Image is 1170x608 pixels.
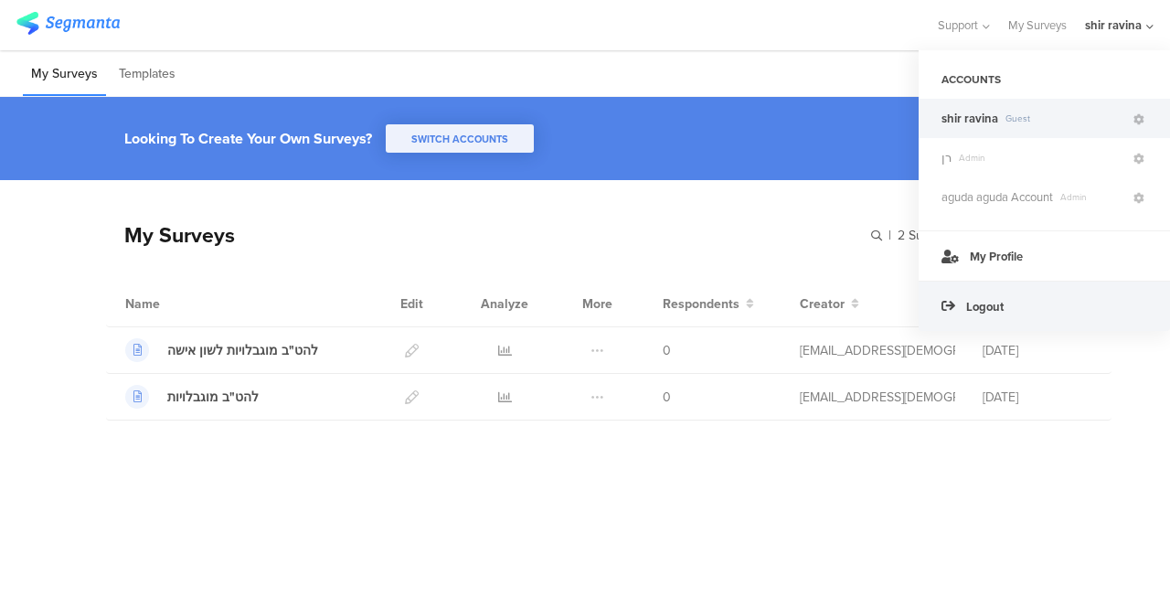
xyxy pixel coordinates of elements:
[1053,190,1131,204] span: Admin
[167,341,318,360] div: להט"ב מוגבלויות לשון אישה
[970,248,1023,265] span: My Profile
[800,294,845,314] span: Creator
[663,388,671,407] span: 0
[983,341,1092,360] div: [DATE]
[111,53,184,96] li: Templates
[941,149,952,166] span: רן
[952,151,1131,165] span: Admin
[392,281,431,326] div: Edit
[800,388,955,407] div: shir@lgbt.org.il
[983,388,1092,407] div: [DATE]
[998,112,1131,125] span: Guest
[1085,16,1142,34] div: shir ravina
[16,12,120,35] img: segmanta logo
[919,230,1170,281] a: My Profile
[966,298,1004,315] span: Logout
[886,226,894,245] span: |
[477,281,532,326] div: Analyze
[578,281,617,326] div: More
[663,341,671,360] span: 0
[800,341,955,360] div: shir@lgbt.org.il
[938,16,978,34] span: Support
[411,132,508,146] span: SWITCH ACCOUNTS
[663,294,754,314] button: Respondents
[125,294,235,314] div: Name
[125,338,318,362] a: להט"ב מוגבלויות לשון אישה
[167,388,259,407] div: להט"ב מוגבלויות
[941,110,998,127] span: shir ravina
[800,294,859,314] button: Creator
[898,226,954,245] span: 2 Surveys
[23,53,106,96] li: My Surveys
[125,385,259,409] a: להט"ב מוגבלויות
[106,219,235,251] div: My Surveys
[124,128,372,149] div: Looking To Create Your Own Surveys?
[663,294,739,314] span: Respondents
[941,188,1053,206] span: aguda aguda Account
[919,64,1170,95] div: ACCOUNTS
[386,124,534,153] button: SWITCH ACCOUNTS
